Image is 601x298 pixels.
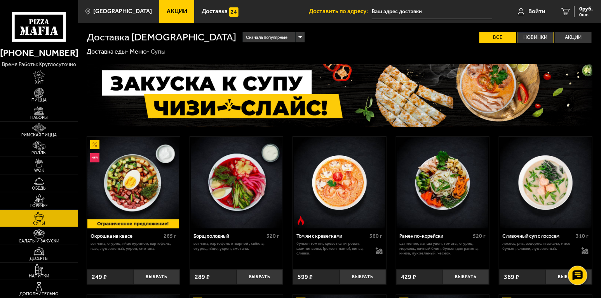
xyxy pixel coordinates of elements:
[246,31,287,44] span: Сначала популярные
[503,233,574,239] div: Сливочный суп с лососем
[546,269,592,284] button: Выбрать
[229,7,239,17] img: 15daf4d41897b9f0e9f617042186c801.svg
[267,233,279,239] span: 320 г
[298,274,313,280] span: 599 ₽
[400,233,471,239] div: Рамен по-корейски
[400,241,486,256] p: цыпленок, лапша удон, томаты, огурец, морковь, яичный блин, бульон для рамена, кинза, лук зеленый...
[151,48,165,56] div: Супы
[87,137,179,228] img: Окрошка на квасе
[309,9,372,14] span: Доставить по адресу:
[87,137,180,228] a: АкционныйНовинкаОкрошка на квасе
[473,233,486,239] span: 520 г
[90,140,99,149] img: Акционный
[293,137,386,228] a: Острое блюдоТом ям с креветками
[372,5,492,19] input: Ваш адрес доставки
[94,9,152,14] span: [GEOGRAPHIC_DATA]
[202,9,228,14] span: Доставка
[237,269,283,284] button: Выбрать
[191,137,282,228] img: Борщ холодный
[193,233,265,239] div: Борщ холодный
[555,32,592,43] label: Акции
[296,216,305,225] img: Острое блюдо
[87,48,129,55] a: Доставка еды-
[579,6,593,12] span: 0 руб.
[193,241,279,251] p: ветчина, картофель отварной , свёкла, огурец, яйцо, укроп, сметана.
[500,137,592,228] img: Сливочный суп с лососем
[370,233,383,239] span: 360 г
[91,233,162,239] div: Окрошка на квасе
[503,241,575,251] p: лосось, рис, водоросли вакамэ, мисо бульон, сливки, лук зеленый.
[579,12,593,17] span: 0 шт.
[442,269,489,284] button: Выбрать
[87,32,236,42] h1: Доставка [DEMOGRAPHIC_DATA]
[294,137,385,228] img: Том ям с креветками
[91,241,176,251] p: ветчина, огурец, яйцо куриное, картофель, квас, лук зеленый, укроп, сметана.
[296,233,368,239] div: Том ям с креветками
[195,274,210,280] span: 289 ₽
[504,274,519,280] span: 369 ₽
[576,233,589,239] span: 310 г
[296,241,369,256] p: бульон том ям, креветка тигровая, шампиньоны, [PERSON_NAME], кинза, сливки.
[528,9,545,14] span: Войти
[190,137,283,228] a: Борщ холодный
[517,32,554,43] label: Новинки
[164,233,176,239] span: 265 г
[397,137,488,228] img: Рамен по-корейски
[401,274,416,280] span: 429 ₽
[479,32,516,43] label: Все
[90,153,99,162] img: Новинка
[130,48,150,55] a: Меню-
[92,274,107,280] span: 249 ₽
[167,9,187,14] span: Акции
[133,269,180,284] button: Выбрать
[340,269,386,284] button: Выбрать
